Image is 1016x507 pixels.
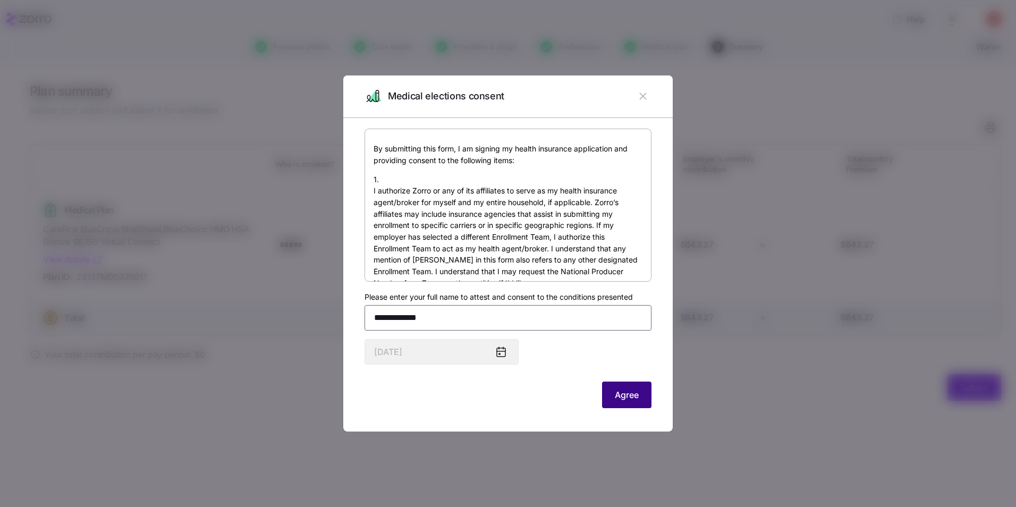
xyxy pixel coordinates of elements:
span: Agree [615,388,639,401]
input: MM/DD/YYYY [365,339,519,365]
p: By submitting this form, I am signing my health insurance application and providing consent to th... [374,143,642,166]
span: Medical elections consent [388,89,504,104]
label: Please enter your full name to attest and consent to the conditions presented [365,291,633,303]
p: 1. I authorize Zorro or any of its affiliates to serve as my health insurance agent/broker for my... [374,174,642,289]
button: Agree [602,382,651,408]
